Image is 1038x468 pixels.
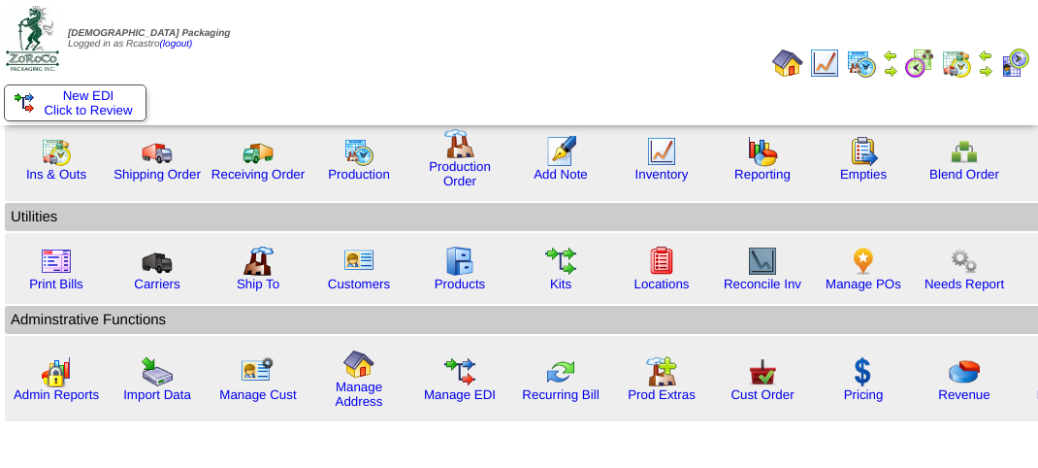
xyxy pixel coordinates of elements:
a: Inventory [635,167,689,182]
img: network.png [949,136,980,167]
a: Carriers [134,277,179,291]
a: New EDI Click to Review [15,88,136,117]
img: workflow.png [949,246,980,277]
img: po.png [848,246,879,277]
img: calendarcustomer.gif [999,48,1030,79]
a: Revenue [938,387,989,402]
a: Empties [840,167,887,182]
img: invoice2.gif [41,246,72,277]
a: Receiving Order [211,167,305,182]
img: arrowleft.gif [883,48,898,63]
img: reconcile.gif [545,356,576,387]
img: managecust.png [241,356,276,387]
a: Manage Address [336,380,383,409]
a: Prod Extras [628,387,696,402]
img: locations.gif [646,246,677,277]
a: Ins & Outs [26,167,86,182]
img: ediSmall.gif [15,93,34,113]
img: calendarprod.gif [343,136,374,167]
span: New EDI [63,88,114,103]
img: home.gif [343,349,374,380]
img: workflow.gif [545,246,576,277]
a: Manage Cust [219,387,296,402]
a: Add Note [534,167,588,182]
a: Customers [328,277,390,291]
a: Recurring Bill [522,387,599,402]
img: truck2.gif [243,136,274,167]
img: pie_chart.png [949,356,980,387]
a: Needs Report [924,277,1004,291]
img: cabinet.gif [444,246,475,277]
a: Print Bills [29,277,83,291]
img: factory.gif [444,128,475,159]
a: Production [328,167,390,182]
a: Shipping Order [114,167,201,182]
span: Click to Review [15,103,136,117]
img: factory2.gif [243,246,274,277]
a: Reporting [734,167,791,182]
a: Products [435,277,486,291]
a: Blend Order [929,167,999,182]
img: cust_order.png [747,356,778,387]
img: truck3.gif [142,246,173,277]
img: calendarprod.gif [846,48,877,79]
img: line_graph.gif [809,48,840,79]
a: Locations [633,277,689,291]
a: Pricing [844,387,884,402]
img: import.gif [142,356,173,387]
img: customers.gif [343,246,374,277]
img: workorder.gif [848,136,879,167]
img: zoroco-logo-small.webp [6,6,59,71]
a: Kits [550,277,571,291]
img: truck.gif [142,136,173,167]
a: Manage EDI [424,387,496,402]
img: edi.gif [444,356,475,387]
img: calendarinout.gif [41,136,72,167]
a: Import Data [123,387,191,402]
a: Production Order [429,159,491,188]
a: (logout) [160,39,193,50]
a: Cust Order [730,387,794,402]
img: prodextras.gif [646,356,677,387]
img: graph2.png [41,356,72,387]
img: arrowleft.gif [978,48,993,63]
span: Logged in as Rcastro [68,28,230,50]
img: calendarinout.gif [941,48,972,79]
img: graph.gif [747,136,778,167]
img: home.gif [772,48,803,79]
img: calendarblend.gif [904,48,935,79]
a: Ship To [237,277,279,291]
img: arrowright.gif [883,63,898,79]
img: orders.gif [545,136,576,167]
a: Admin Reports [14,387,99,402]
img: line_graph2.gif [747,246,778,277]
a: Manage POs [826,277,901,291]
span: [DEMOGRAPHIC_DATA] Packaging [68,28,230,39]
img: arrowright.gif [978,63,993,79]
img: dollar.gif [848,356,879,387]
img: line_graph.gif [646,136,677,167]
a: Reconcile Inv [724,277,801,291]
